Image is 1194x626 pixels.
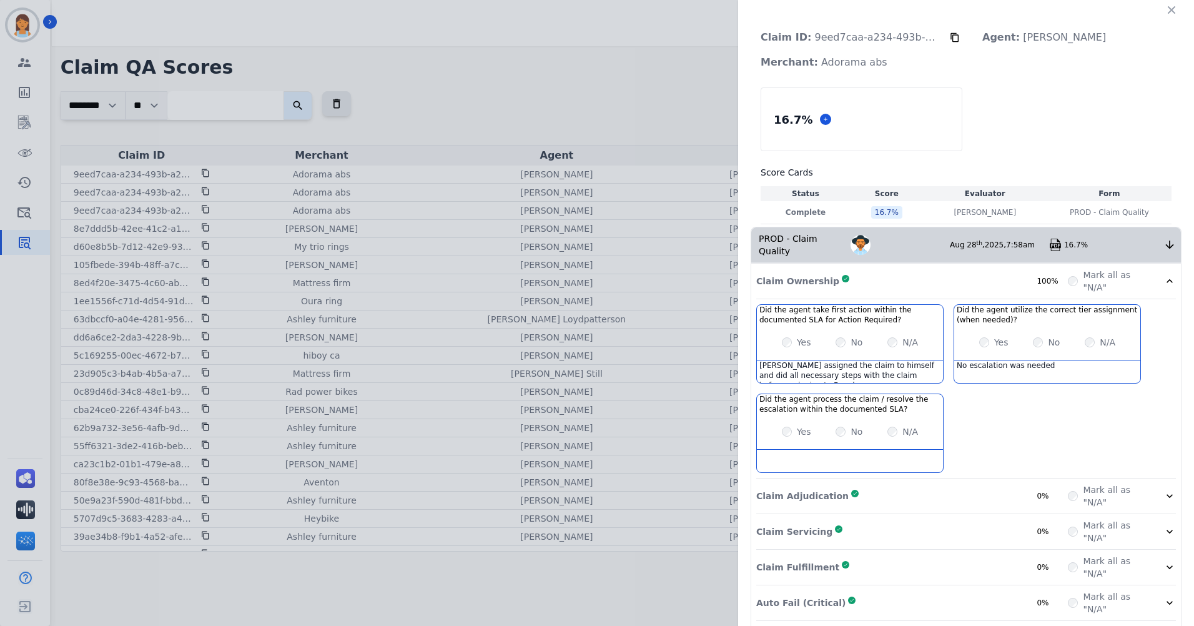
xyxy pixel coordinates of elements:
[977,240,982,246] sup: th
[797,425,811,438] label: Yes
[923,186,1047,201] th: Evaluator
[761,166,1172,179] h3: Score Cards
[797,336,811,349] label: Yes
[1006,241,1035,249] span: 7:58am
[763,207,848,217] p: Complete
[1083,590,1148,615] label: Mark all as "N/A"
[1037,598,1068,608] div: 0%
[1037,276,1068,286] div: 100%
[1083,484,1148,509] label: Mark all as "N/A"
[751,50,897,75] p: Adorama abs
[1037,491,1068,501] div: 0%
[1037,527,1068,537] div: 0%
[972,25,1116,50] p: [PERSON_NAME]
[756,490,849,502] p: Claim Adjudication
[851,186,923,201] th: Score
[759,305,940,325] h3: Did the agent take first action within the documented SLA for Action Required?
[771,109,815,131] div: 16.7 %
[1049,239,1062,251] img: qa-pdf.svg
[902,336,918,349] label: N/A
[994,336,1009,349] label: Yes
[1100,336,1115,349] label: N/A
[851,425,862,438] label: No
[761,31,811,43] strong: Claim ID:
[954,360,1140,383] div: No escalation was needed
[1083,519,1148,544] label: Mark all as "N/A"
[982,31,1020,43] strong: Agent:
[756,561,839,574] p: Claim Fulfillment
[1083,269,1148,294] label: Mark all as "N/A"
[761,56,818,68] strong: Merchant:
[851,336,862,349] label: No
[1070,207,1149,217] span: PROD - Claim Quality
[756,275,839,287] p: Claim Ownership
[902,425,918,438] label: N/A
[950,240,1049,250] div: Aug 28 , 2025 ,
[1048,336,1060,349] label: No
[1037,562,1068,572] div: 0%
[751,25,950,50] p: 9eed7caa-a234-493b-a2aa-cbde99789e1f
[757,360,943,383] div: [PERSON_NAME] assigned the claim to himself and did all necessary steps with the claim before ass...
[1083,555,1148,580] label: Mark all as "N/A"
[871,206,902,219] div: 16.7 %
[1047,186,1172,201] th: Form
[957,305,1138,325] h3: Did the agent utilize the correct tier assignment (when needed)?
[759,394,940,414] h3: Did the agent process the claim / resolve the escalation within the documented SLA?
[761,186,851,201] th: Status
[1064,240,1163,250] div: 16.7%
[954,207,1016,217] p: [PERSON_NAME]
[756,597,846,609] p: Auto Fail (Critical)
[851,235,871,255] img: Avatar
[756,525,832,538] p: Claim Servicing
[751,227,851,262] div: PROD - Claim Quality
